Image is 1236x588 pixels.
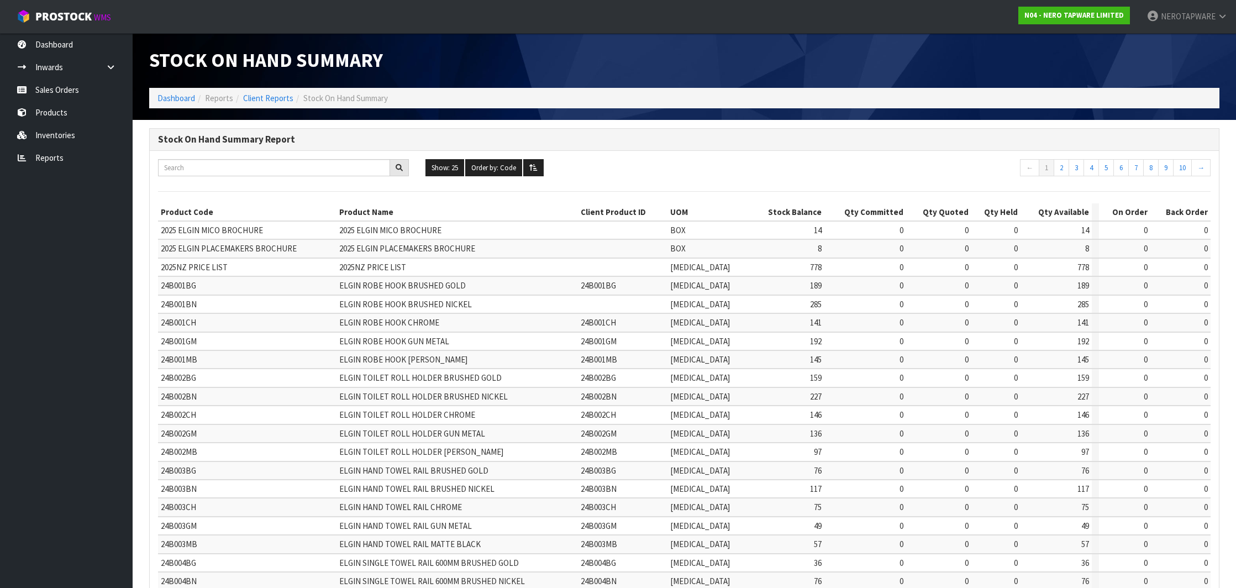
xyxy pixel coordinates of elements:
span: 0 [1014,502,1018,512]
img: cube-alt.png [17,9,30,23]
span: 0 [1204,558,1208,568]
span: 2025NZ PRICE LIST [339,262,406,272]
span: 0 [965,280,969,291]
span: 2025NZ PRICE LIST [161,262,228,272]
span: 189 [1077,280,1089,291]
h3: Stock On Hand Summary Report [158,134,1211,145]
span: 36 [1081,558,1089,568]
span: 24B001GM [161,336,197,347]
th: Qty Available [1021,203,1092,221]
span: 8 [818,243,822,254]
span: 146 [810,410,822,420]
span: [MEDICAL_DATA] [670,539,730,549]
span: 0 [1204,502,1208,512]
span: 24B004BN [161,576,197,586]
span: ELGIN HAND TOWEL RAIL MATTE BLACK [339,539,481,549]
span: ELGIN SINGLE TOWEL RAIL 600MM BRUSHED NICKEL [339,576,525,586]
span: 0 [1144,225,1148,235]
span: 14 [814,225,822,235]
span: 75 [1081,502,1089,512]
span: 0 [1144,558,1148,568]
a: → [1191,159,1211,177]
span: 24B003BG [161,465,196,476]
span: 24B001BG [581,280,616,291]
span: 24B003CH [161,502,196,512]
span: 189 [810,280,822,291]
input: Search [158,159,390,176]
span: 0 [1204,299,1208,309]
span: ELGIN ROBE HOOK BRUSHED NICKEL [339,299,472,309]
span: 24B001CH [161,317,196,328]
span: 24B003CH [581,502,616,512]
span: 24B002BG [581,372,616,383]
span: 75 [814,502,822,512]
th: Qty Held [971,203,1021,221]
span: [MEDICAL_DATA] [670,280,730,291]
span: 24B002GM [161,428,197,439]
span: ELGIN HAND TOWEL RAIL BRUSHED GOLD [339,465,488,476]
span: ELGIN ROBE HOOK BRUSHED GOLD [339,280,466,291]
span: Stock On Hand Summary [149,48,383,72]
span: 0 [1014,521,1018,531]
span: 76 [814,576,822,586]
span: 0 [965,225,969,235]
span: 0 [1014,372,1018,383]
span: 0 [900,336,903,347]
span: [MEDICAL_DATA] [670,410,730,420]
span: 0 [965,576,969,586]
span: 0 [1204,354,1208,365]
th: Qty Quoted [906,203,971,221]
a: 5 [1098,159,1114,177]
span: ELGIN HAND TOWEL RAIL BRUSHED NICKEL [339,484,495,494]
a: Dashboard [157,93,195,103]
span: 0 [1014,299,1018,309]
span: 192 [810,336,822,347]
span: 146 [1077,410,1089,420]
span: Stock On Hand Summary [303,93,388,103]
span: 778 [810,262,822,272]
span: 49 [814,521,822,531]
span: 24B001GM [581,336,617,347]
span: 0 [965,391,969,402]
span: 141 [810,317,822,328]
span: 0 [965,243,969,254]
span: 145 [810,354,822,365]
span: 0 [900,558,903,568]
span: 136 [1077,428,1089,439]
span: 159 [1077,372,1089,383]
span: 0 [965,354,969,365]
span: 0 [1204,465,1208,476]
a: 7 [1128,159,1144,177]
span: 2025 ELGIN PLACEMAKERS BROCHURE [339,243,475,254]
span: 117 [1077,484,1089,494]
span: 2025 ELGIN PLACEMAKERS BROCHURE [161,243,297,254]
span: [MEDICAL_DATA] [670,558,730,568]
span: [MEDICAL_DATA] [670,576,730,586]
span: 0 [1014,576,1018,586]
span: 0 [900,410,903,420]
span: 0 [1204,521,1208,531]
span: 0 [1144,317,1148,328]
span: 97 [814,447,822,457]
span: 0 [1204,243,1208,254]
span: 0 [965,410,969,420]
span: 0 [900,391,903,402]
span: ELGIN ROBE HOOK GUN METAL [339,336,449,347]
span: 0 [965,558,969,568]
span: 141 [1077,317,1089,328]
span: ELGIN ROBE HOOK [PERSON_NAME] [339,354,467,365]
span: 0 [1014,262,1018,272]
span: 2025 ELGIN MICO BROCHURE [339,225,441,235]
th: Back Order [1150,203,1211,221]
span: 0 [900,428,903,439]
th: Client Product ID [578,203,667,221]
span: 0 [900,465,903,476]
span: [MEDICAL_DATA] [670,262,730,272]
span: 0 [1144,372,1148,383]
span: ELGIN ROBE HOOK CHROME [339,317,439,328]
span: 24B001CH [581,317,616,328]
span: 24B003BG [581,465,616,476]
span: 49 [1081,521,1089,531]
span: 0 [1204,391,1208,402]
span: 0 [1144,336,1148,347]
